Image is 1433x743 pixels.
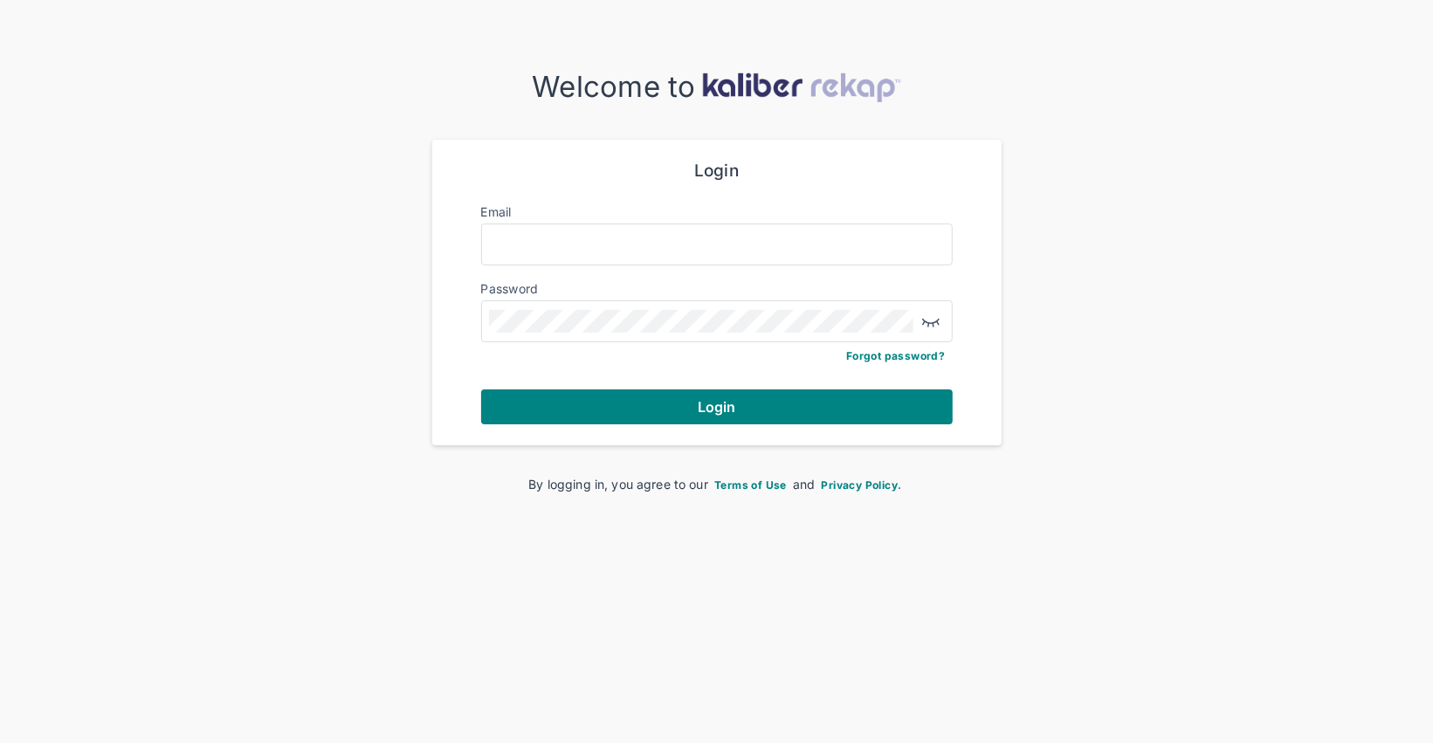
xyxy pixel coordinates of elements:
span: Login [698,398,736,416]
img: eye-closed.fa43b6e4.svg [920,311,941,332]
a: Forgot password? [846,349,945,362]
button: Login [481,389,953,424]
div: By logging in, you agree to our and [460,475,974,493]
a: Terms of Use [712,477,789,492]
a: Privacy Policy. [819,477,905,492]
span: Terms of Use [714,478,787,492]
span: Privacy Policy. [822,478,902,492]
label: Email [481,204,512,219]
img: kaliber-logo [702,72,901,102]
div: Login [481,161,953,182]
label: Password [481,281,539,296]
